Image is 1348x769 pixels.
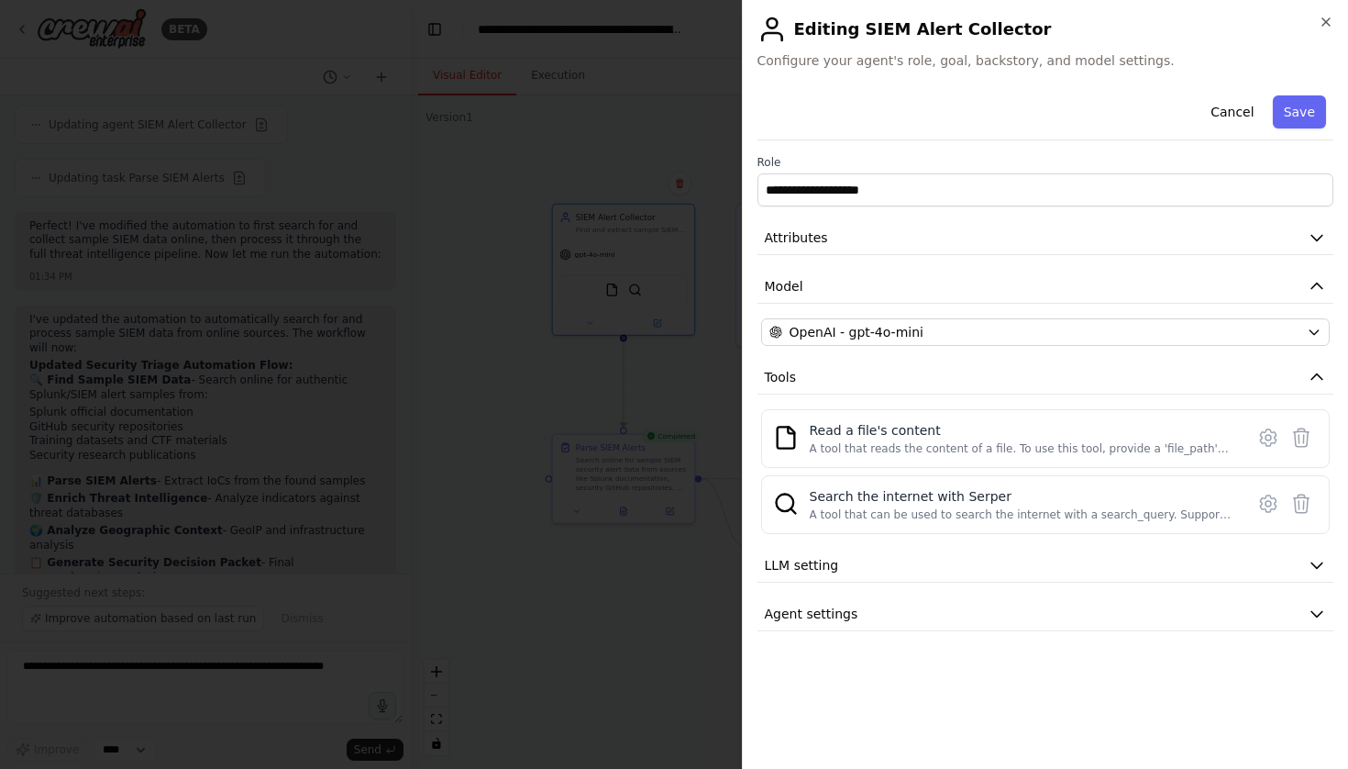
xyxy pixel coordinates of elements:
button: Save [1273,95,1326,128]
img: FileReadTool [773,425,799,451]
img: SerperDevTool [773,491,799,517]
button: Tools [757,361,1334,395]
button: Delete tool [1285,421,1318,454]
span: OpenAI - gpt-4o-mini [790,323,923,341]
button: Configure tool [1252,421,1285,454]
span: Agent settings [765,605,858,623]
div: Read a file's content [810,421,1234,440]
button: Attributes [757,221,1334,255]
span: Configure your agent's role, goal, backstory, and model settings. [757,51,1334,70]
button: Agent settings [757,597,1334,631]
div: A tool that can be used to search the internet with a search_query. Supports different search typ... [810,507,1234,522]
span: Attributes [765,228,828,247]
button: Model [757,270,1334,304]
h2: Editing SIEM Alert Collector [757,15,1334,44]
span: Tools [765,368,797,386]
button: Configure tool [1252,487,1285,520]
button: LLM setting [757,549,1334,583]
span: Model [765,277,803,295]
button: OpenAI - gpt-4o-mini [761,318,1331,346]
label: Role [757,155,1334,170]
button: Delete tool [1285,487,1318,520]
div: Search the internet with Serper [810,487,1234,506]
span: LLM setting [765,556,839,574]
button: Cancel [1199,95,1265,128]
div: A tool that reads the content of a file. To use this tool, provide a 'file_path' parameter with t... [810,441,1234,456]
